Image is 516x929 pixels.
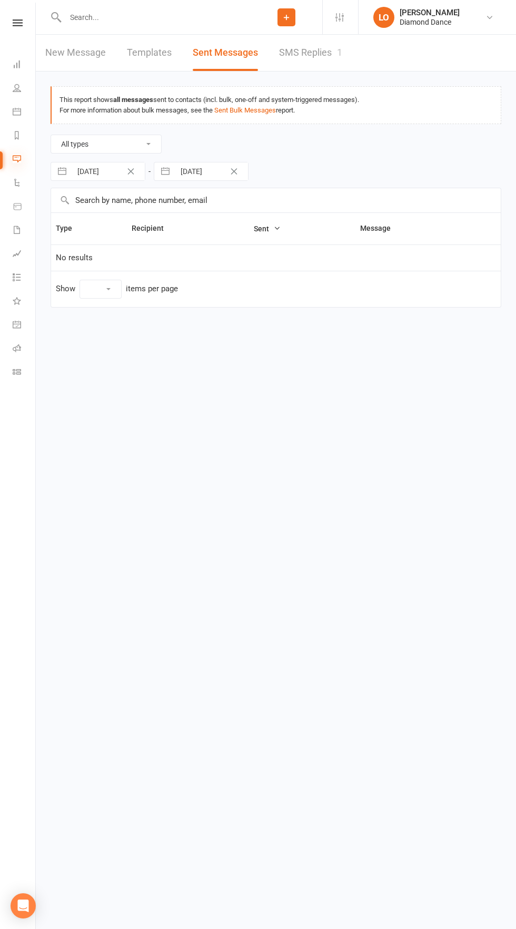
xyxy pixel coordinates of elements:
div: For more information about bulk messages, see the report. [59,105,493,116]
div: Diamond Dance [400,17,460,27]
a: Calendar [13,101,36,125]
a: Templates [127,35,172,71]
a: Sent Messages [193,35,258,71]
button: Sent [254,222,281,235]
strong: all messages [113,96,153,104]
td: No results [51,244,501,271]
a: SMS Replies1 [279,35,342,71]
a: People [13,77,36,101]
a: Dashboard [13,54,36,77]
div: items per page [126,284,178,293]
a: What's New [13,290,36,314]
div: Open Intercom Messenger [11,893,36,918]
button: Clear Date [122,165,140,178]
button: Clear Date [225,165,243,178]
a: Product Sales [13,196,36,219]
div: Show [56,280,178,299]
div: This report shows sent to contacts (incl. bulk, one-off and system-triggered messages). [59,95,493,105]
th: Recipient [127,213,249,244]
input: Search by name, phone number, email [51,188,501,212]
th: Type [51,213,127,244]
input: From [72,162,145,180]
a: General attendance kiosk mode [13,314,36,338]
div: 1 [337,47,342,58]
input: To [175,162,248,180]
a: Assessments [13,243,36,267]
div: LO [373,7,394,28]
a: Sent Bulk Messages [214,106,276,114]
a: Class kiosk mode [13,361,36,385]
input: Search... [62,10,251,25]
span: Sent [254,224,281,233]
th: Message [355,213,473,244]
div: [PERSON_NAME] [400,8,460,17]
a: Roll call kiosk mode [13,338,36,361]
a: New Message [45,35,106,71]
a: Reports [13,125,36,148]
